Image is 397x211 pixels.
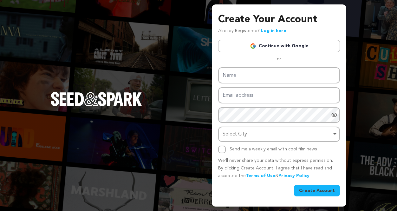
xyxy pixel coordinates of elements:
a: Terms of Use [246,174,275,178]
input: Name [218,67,340,83]
button: Create Account [294,185,340,196]
div: Select City [223,130,332,139]
span: or [273,56,285,62]
input: Email address [218,87,340,103]
a: Log in here [261,29,286,33]
img: Google logo [250,43,256,49]
img: Seed&Spark Logo [51,92,142,106]
p: Already Registered? [218,27,286,35]
a: Show password as plain text. Warning: this will display your password on the screen. [331,112,337,118]
h3: Create Your Account [218,12,340,27]
a: Continue with Google [218,40,340,52]
a: Seed&Spark Homepage [51,92,142,119]
label: Send me a weekly email with cool film news [230,147,317,151]
p: We’ll never share your data without express permission. By clicking Create Account, I agree that ... [218,157,340,180]
a: Privacy Policy [278,174,309,178]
